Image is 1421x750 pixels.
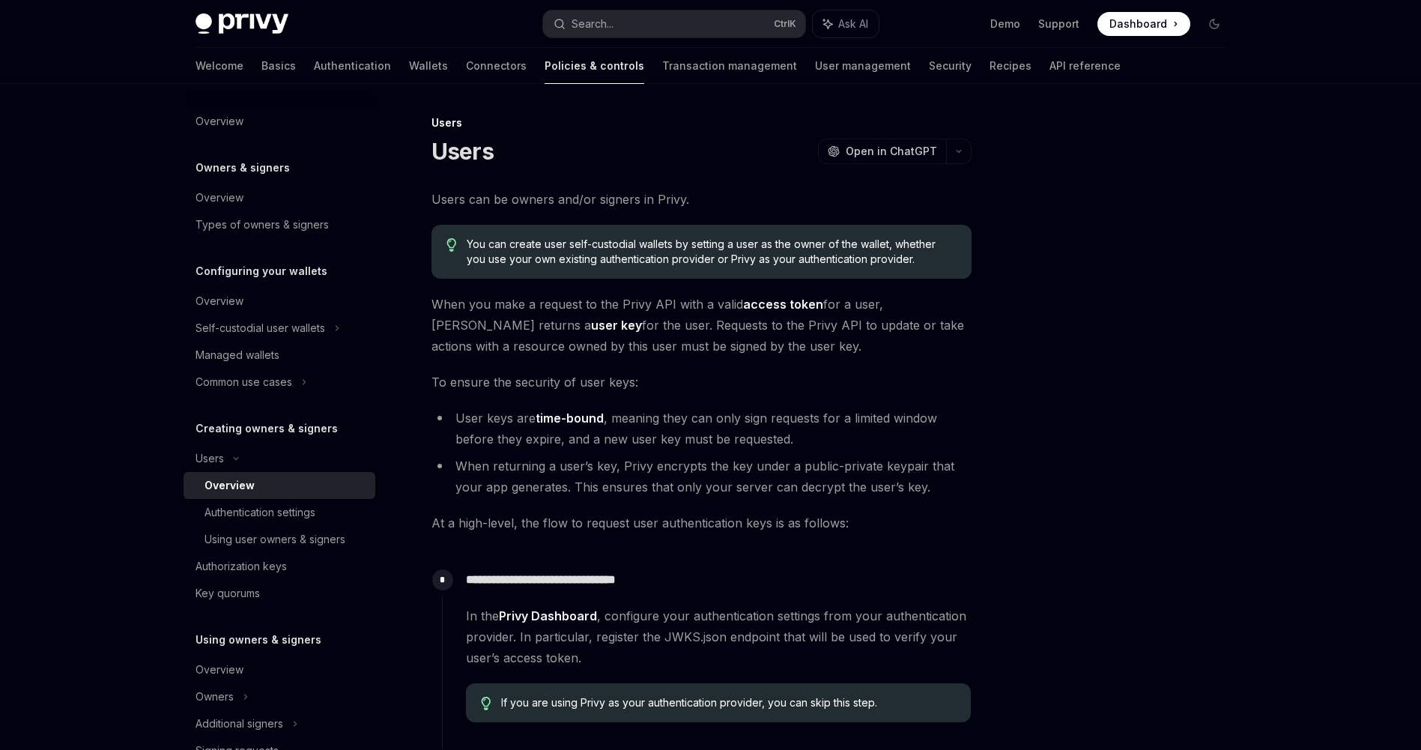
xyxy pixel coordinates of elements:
[431,512,972,533] span: At a high-level, the flow to request user authentication keys is as follows:
[1202,12,1226,36] button: Toggle dark mode
[196,13,288,34] img: dark logo
[466,48,527,84] a: Connectors
[572,15,613,33] div: Search...
[184,472,375,499] a: Overview
[261,48,296,84] a: Basics
[184,553,375,580] a: Authorization keys
[196,373,292,391] div: Common use cases
[196,48,243,84] a: Welcome
[431,294,972,357] span: When you make a request to the Privy API with a valid for a user, [PERSON_NAME] returns a for the...
[1049,48,1121,84] a: API reference
[196,420,338,438] h5: Creating owners & signers
[1109,16,1167,31] span: Dashboard
[196,346,279,364] div: Managed wallets
[196,189,243,207] div: Overview
[184,184,375,211] a: Overview
[467,237,956,267] span: You can create user self-custodial wallets by setting a user as the owner of the wallet, whether ...
[184,288,375,315] a: Overview
[1097,12,1190,36] a: Dashboard
[196,262,327,280] h5: Configuring your wallets
[204,477,255,495] div: Overview
[196,688,234,706] div: Owners
[184,342,375,369] a: Managed wallets
[196,159,290,177] h5: Owners & signers
[662,48,797,84] a: Transaction management
[196,450,224,468] div: Users
[196,292,243,310] div: Overview
[196,661,243,679] div: Overview
[196,112,243,130] div: Overview
[184,211,375,238] a: Types of owners & signers
[314,48,391,84] a: Authentication
[196,216,329,234] div: Types of owners & signers
[1038,16,1079,31] a: Support
[990,16,1020,31] a: Demo
[431,456,972,498] li: When returning a user’s key, Privy encrypts the key under a public-private keypair that your app ...
[196,584,260,602] div: Key quorums
[196,557,287,575] div: Authorization keys
[591,318,642,333] strong: user key
[481,697,491,710] svg: Tip
[196,631,321,649] h5: Using owners & signers
[184,108,375,135] a: Overview
[184,526,375,553] a: Using user owners & signers
[536,411,604,426] strong: time-bound
[818,139,946,164] button: Open in ChatGPT
[929,48,972,84] a: Security
[813,10,879,37] button: Ask AI
[431,408,972,450] li: User keys are , meaning they can only sign requests for a limited window before they expire, and ...
[184,580,375,607] a: Key quorums
[838,16,868,31] span: Ask AI
[466,605,971,668] span: In the , configure your authentication settings from your authentication provider. In particular,...
[543,10,805,37] button: Search...CtrlK
[431,189,972,210] span: Users can be owners and/or signers in Privy.
[409,48,448,84] a: Wallets
[501,695,956,710] span: If you are using Privy as your authentication provider, you can skip this step.
[196,715,283,733] div: Additional signers
[846,144,937,159] span: Open in ChatGPT
[204,530,345,548] div: Using user owners & signers
[499,608,597,624] a: Privy Dashboard
[743,297,823,312] strong: access token
[431,138,494,165] h1: Users
[196,319,325,337] div: Self-custodial user wallets
[184,499,375,526] a: Authentication settings
[774,18,796,30] span: Ctrl K
[990,48,1031,84] a: Recipes
[815,48,911,84] a: User management
[431,372,972,393] span: To ensure the security of user keys:
[431,115,972,130] div: Users
[204,503,315,521] div: Authentication settings
[446,238,457,252] svg: Tip
[545,48,644,84] a: Policies & controls
[184,656,375,683] a: Overview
